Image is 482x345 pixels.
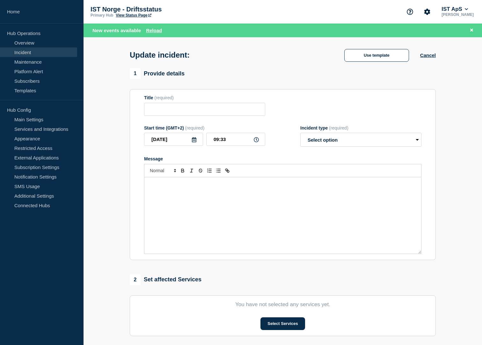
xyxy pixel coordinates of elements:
button: Toggle ordered list [205,167,214,174]
button: Select Services [260,317,305,330]
button: Toggle italic text [187,167,196,174]
select: Incident type [300,133,421,147]
span: 1 [130,68,141,79]
div: Start time (GMT+2) [144,125,265,130]
div: Provide details [130,68,185,79]
button: Cancel [420,53,436,58]
button: Toggle bulleted list [214,167,223,174]
span: (required) [329,125,348,130]
p: You have not selected any services yet. [144,301,421,308]
input: HH:MM [206,133,265,146]
button: Use template [344,49,409,62]
span: New events available [92,28,141,33]
div: Message [144,156,421,161]
button: Toggle bold text [178,167,187,174]
button: IST ApS [440,6,469,12]
p: IST Norge - Driftsstatus [91,6,218,13]
p: Primary Hub [91,13,113,18]
button: Reload [146,28,162,33]
input: YYYY-MM-DD [144,133,203,146]
a: View Status Page [116,13,151,18]
button: Support [403,5,417,18]
span: (required) [185,125,205,130]
button: Account settings [420,5,434,18]
div: Message [144,177,421,254]
div: Set affected Services [130,274,201,285]
h1: Update incident: [130,51,190,60]
p: [PERSON_NAME] [440,12,475,17]
span: Font size [147,167,178,174]
div: Title [144,95,265,100]
div: Incident type [300,125,421,130]
span: 2 [130,274,141,285]
input: Title [144,103,265,116]
button: Toggle link [223,167,232,174]
span: (required) [154,95,174,100]
button: Toggle strikethrough text [196,167,205,174]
